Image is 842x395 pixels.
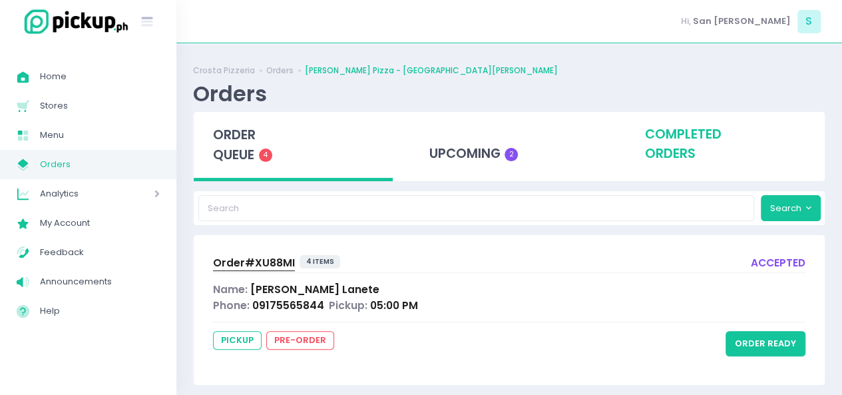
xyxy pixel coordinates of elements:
[626,112,825,177] div: completed orders
[17,7,130,36] img: logo
[751,255,805,273] div: accepted
[681,15,691,28] span: Hi,
[213,298,250,312] span: Phone:
[259,149,272,162] span: 4
[250,282,379,296] span: [PERSON_NAME] Lanete
[40,244,160,261] span: Feedback
[409,112,608,177] div: upcoming
[198,195,755,220] input: Search
[40,156,160,173] span: Orders
[693,15,791,28] span: San [PERSON_NAME]
[40,127,160,144] span: Menu
[40,185,116,202] span: Analytics
[266,65,294,77] a: Orders
[40,273,160,290] span: Announcements
[252,298,324,312] span: 09175565844
[761,195,821,220] button: Search
[213,256,295,270] span: Order# XU88MI
[305,65,558,77] a: [PERSON_NAME] Pizza - [GEOGRAPHIC_DATA][PERSON_NAME]
[213,255,295,273] a: Order#XU88MI
[300,255,341,268] span: 4 items
[266,331,334,350] span: pre-order
[370,298,418,312] span: 05:00 PM
[726,331,805,356] button: order ready
[213,282,248,296] span: Name:
[193,81,267,107] div: Orders
[329,298,367,312] span: Pickup:
[213,331,262,350] span: pickup
[797,10,821,33] span: S
[40,214,160,232] span: My Account
[213,126,256,164] span: order queue
[505,148,518,161] span: 2
[40,302,160,320] span: Help
[40,97,160,115] span: Stores
[193,65,255,77] a: Crosta Pizzeria
[40,68,160,85] span: Home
